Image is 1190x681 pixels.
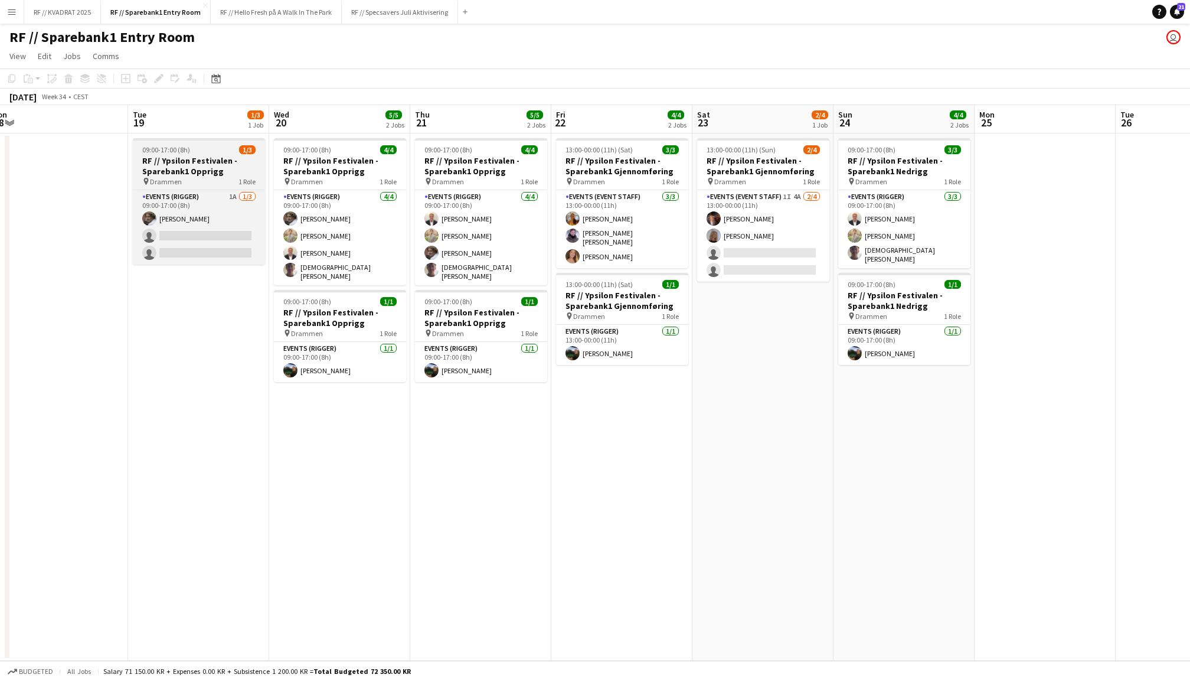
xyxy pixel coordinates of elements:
span: 25 [977,116,995,129]
app-card-role: Events (Rigger)1/109:00-17:00 (8h)[PERSON_NAME] [415,342,547,382]
app-job-card: 09:00-17:00 (8h)3/3RF // Ypsilon Festivalen - Sparebank1 Nedrigg Drammen1 RoleEvents (Rigger)3/30... [838,138,970,268]
a: Edit [33,48,56,64]
span: 1 Role [521,329,538,338]
a: 21 [1170,5,1184,19]
span: 4/4 [668,110,684,119]
span: Week 34 [39,92,68,101]
app-card-role: Events (Event Staff)3/313:00-00:00 (11h)[PERSON_NAME][PERSON_NAME] [PERSON_NAME][PERSON_NAME] [556,190,688,268]
app-job-card: 09:00-17:00 (8h)1/1RF // Ypsilon Festivalen - Sparebank1 Opprigg Drammen1 RoleEvents (Rigger)1/10... [415,290,547,382]
span: 2/4 [812,110,828,119]
h3: RF // Ypsilon Festivalen - Sparebank1 Opprigg [274,155,406,177]
span: Budgeted [19,667,53,676]
span: Mon [979,109,995,120]
span: 3/3 [662,145,679,154]
span: 20 [272,116,289,129]
span: Fri [556,109,565,120]
span: 23 [695,116,710,129]
span: 09:00-17:00 (8h) [424,145,472,154]
button: RF // Hello Fresh på A Walk In The Park [211,1,342,24]
div: 1 Job [812,120,828,129]
span: 1 Role [380,329,397,338]
button: Budgeted [6,665,55,678]
div: 2 Jobs [527,120,545,129]
span: 26 [1119,116,1134,129]
app-job-card: 09:00-17:00 (8h)4/4RF // Ypsilon Festivalen - Sparebank1 Opprigg Drammen1 RoleEvents (Rigger)4/40... [274,138,406,285]
span: 1/1 [380,297,397,306]
span: 3/3 [944,145,961,154]
app-job-card: 09:00-17:00 (8h)1/3RF // Ypsilon Festivalen - Sparebank1 Opprigg Drammen1 RoleEvents (Rigger)1A1/... [133,138,265,265]
a: Comms [88,48,124,64]
h3: RF // Ypsilon Festivalen - Sparebank1 Opprigg [133,155,265,177]
span: 1/1 [944,280,961,289]
span: 1 Role [238,177,256,186]
app-card-role: Events (Rigger)1/113:00-00:00 (11h)[PERSON_NAME] [556,325,688,365]
span: 1/1 [662,280,679,289]
div: 2 Jobs [386,120,404,129]
span: 13:00-00:00 (11h) (Sat) [565,280,633,289]
h3: RF // Ypsilon Festivalen - Sparebank1 Opprigg [415,307,547,328]
h3: RF // Ypsilon Festivalen - Sparebank1 Opprigg [415,155,547,177]
div: [DATE] [9,91,37,103]
h3: RF // Ypsilon Festivalen - Sparebank1 Nedrigg [838,155,970,177]
app-job-card: 13:00-00:00 (11h) (Sun)2/4RF // Ypsilon Festivalen - Sparebank1 Gjennomføring Drammen1 RoleEvents... [697,138,829,282]
span: Drammen [150,177,182,186]
span: All jobs [65,667,93,676]
span: View [9,51,26,61]
span: Edit [38,51,51,61]
app-job-card: 09:00-17:00 (8h)4/4RF // Ypsilon Festivalen - Sparebank1 Opprigg Drammen1 RoleEvents (Rigger)4/40... [415,138,547,285]
span: 1 Role [944,312,961,321]
span: Drammen [855,177,887,186]
app-card-role: Events (Rigger)1/109:00-17:00 (8h)[PERSON_NAME] [274,342,406,382]
span: 09:00-17:00 (8h) [283,297,331,306]
span: 09:00-17:00 (8h) [848,145,895,154]
button: RF // KVADRAT 2025 [24,1,101,24]
span: Drammen [291,177,323,186]
div: 2 Jobs [668,120,686,129]
app-job-card: 13:00-00:00 (11h) (Sat)1/1RF // Ypsilon Festivalen - Sparebank1 Gjennomføring Drammen1 RoleEvents... [556,273,688,365]
app-card-role: Events (Rigger)1A1/309:00-17:00 (8h)[PERSON_NAME] [133,190,265,265]
span: 09:00-17:00 (8h) [142,145,190,154]
span: Drammen [714,177,746,186]
div: 2 Jobs [950,120,969,129]
span: 1 Role [944,177,961,186]
span: 09:00-17:00 (8h) [283,145,331,154]
app-job-card: 13:00-00:00 (11h) (Sat)3/3RF // Ypsilon Festivalen - Sparebank1 Gjennomføring Drammen1 RoleEvents... [556,138,688,268]
app-card-role: Events (Rigger)4/409:00-17:00 (8h)[PERSON_NAME][PERSON_NAME][PERSON_NAME][DEMOGRAPHIC_DATA][PERSO... [274,190,406,285]
span: 2/4 [803,145,820,154]
h3: RF // Ypsilon Festivalen - Sparebank1 Gjennomføring [697,155,829,177]
span: Comms [93,51,119,61]
span: 21 [413,116,430,129]
app-card-role: Events (Rigger)1/109:00-17:00 (8h)[PERSON_NAME] [838,325,970,365]
span: 1 Role [803,177,820,186]
div: CEST [73,92,89,101]
span: 24 [836,116,852,129]
span: Sun [838,109,852,120]
span: Jobs [63,51,81,61]
a: Jobs [58,48,86,64]
span: 1 Role [521,177,538,186]
span: Drammen [432,177,464,186]
span: 5/5 [527,110,543,119]
span: Total Budgeted 72 350.00 KR [313,667,411,676]
span: Sat [697,109,710,120]
app-card-role: Events (Event Staff)1I4A2/413:00-00:00 (11h)[PERSON_NAME][PERSON_NAME] [697,190,829,282]
button: RF // Specsavers Juli Aktivisering [342,1,458,24]
span: Drammen [573,177,605,186]
h3: RF // Ypsilon Festivalen - Sparebank1 Opprigg [274,307,406,328]
span: Thu [415,109,430,120]
button: RF // Sparebank1 Entry Room [101,1,211,24]
span: 4/4 [380,145,397,154]
span: 4/4 [521,145,538,154]
app-job-card: 09:00-17:00 (8h)1/1RF // Ypsilon Festivalen - Sparebank1 Opprigg Drammen1 RoleEvents (Rigger)1/10... [274,290,406,382]
span: 09:00-17:00 (8h) [848,280,895,289]
div: Salary 71 150.00 KR + Expenses 0.00 KR + Subsistence 1 200.00 KR = [103,667,411,676]
span: 21 [1177,3,1185,11]
h3: RF // Ypsilon Festivalen - Sparebank1 Gjennomføring [556,155,688,177]
app-card-role: Events (Rigger)3/309:00-17:00 (8h)[PERSON_NAME][PERSON_NAME][DEMOGRAPHIC_DATA][PERSON_NAME] [838,190,970,268]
